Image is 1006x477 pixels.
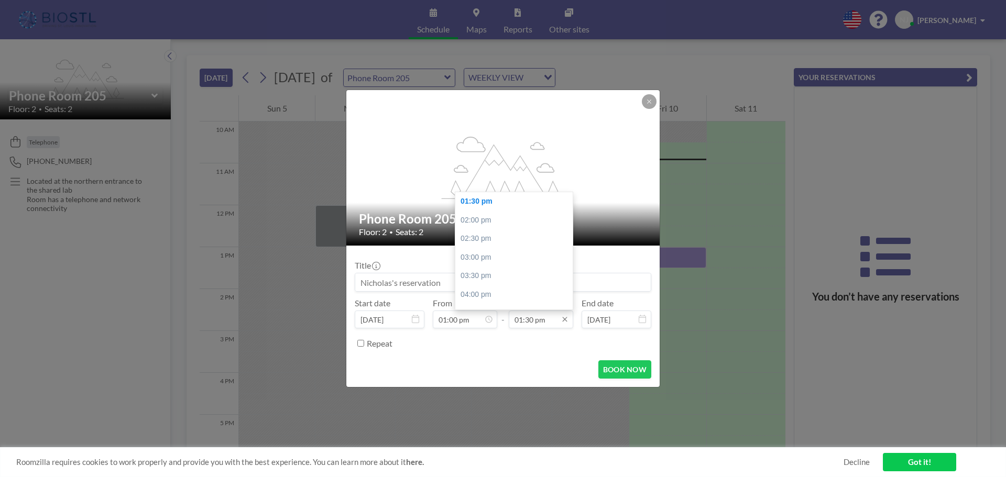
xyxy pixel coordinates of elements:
[455,285,578,304] div: 04:00 pm
[844,457,870,467] a: Decline
[455,267,578,285] div: 03:30 pm
[389,228,393,236] span: •
[455,248,578,267] div: 03:00 pm
[359,227,387,237] span: Floor: 2
[455,229,578,248] div: 02:30 pm
[501,302,505,325] span: -
[355,260,379,271] label: Title
[582,298,614,308] label: End date
[455,192,578,211] div: 01:30 pm
[367,338,392,349] label: Repeat
[16,457,844,467] span: Roomzilla requires cookies to work properly and provide you with the best experience. You can lea...
[883,453,956,471] a: Got it!
[406,457,424,467] a: here.
[455,304,578,323] div: 04:30 pm
[455,211,578,230] div: 02:00 pm
[598,360,651,379] button: BOOK NOW
[355,298,390,308] label: Start date
[355,273,651,291] input: Nicholas's reservation
[396,227,423,237] span: Seats: 2
[433,298,452,308] label: From
[359,211,648,227] h2: Phone Room 205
